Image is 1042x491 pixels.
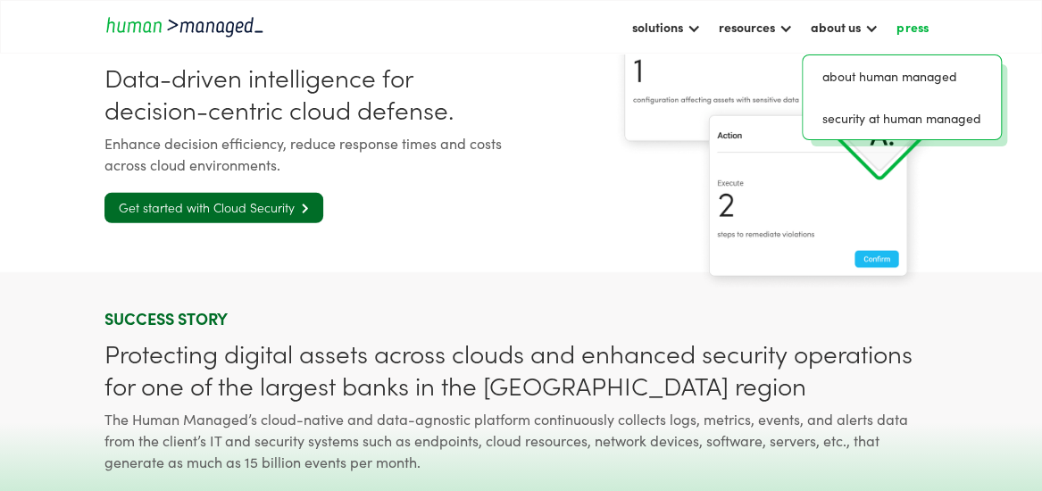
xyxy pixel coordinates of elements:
[104,132,514,175] div: Enhance decision efficiency, reduce response times and costs across cloud environments.
[632,16,683,37] div: solutions
[888,12,938,42] a: press
[811,16,861,37] div: about us
[810,104,994,132] a: security at human managed
[104,14,265,38] a: home
[710,12,802,42] div: resources
[810,62,994,90] a: about human managed
[104,337,938,401] div: Protecting digital assets across clouds and enhanced security operations for one of the largest b...
[104,61,514,125] div: Data-driven intelligence for decision-centric cloud defense.
[623,12,710,42] div: solutions
[104,408,938,472] div: The Human Managed’s cloud-native and data-agnostic platform continuously collects logs, metrics, ...
[104,308,938,329] div: success story
[295,203,309,214] span: 
[802,12,888,42] div: about us
[719,16,775,37] div: resources
[104,193,323,223] a: Get started with Cloud Security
